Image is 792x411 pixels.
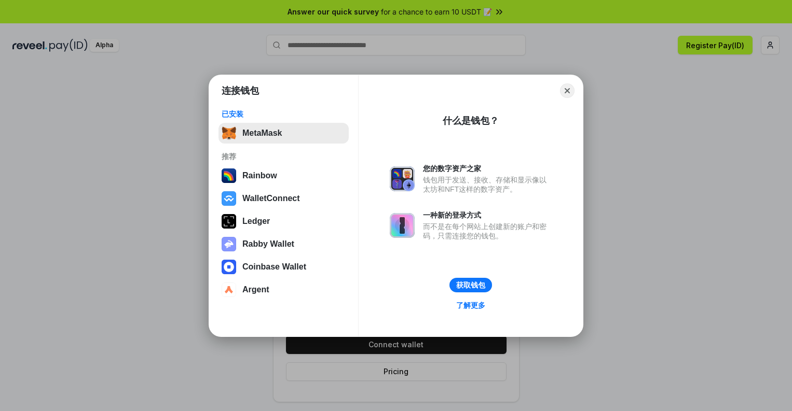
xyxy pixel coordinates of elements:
div: 您的数字资产之家 [423,164,552,173]
div: Rabby Wallet [242,239,294,249]
button: Ledger [219,211,349,232]
button: Close [560,83,575,98]
a: 了解更多 [450,299,491,312]
div: Coinbase Wallet [242,262,306,272]
button: Rainbow [219,165,349,186]
div: Argent [242,285,269,294]
img: svg+xml,%3Csvg%20width%3D%2228%22%20height%3D%2228%22%20viewBox%3D%220%200%2028%2028%22%20fill%3D... [222,191,236,206]
div: 推荐 [222,152,346,161]
button: MetaMask [219,123,349,144]
div: 钱包用于发送、接收、存储和显示像以太坊和NFT这样的数字资产。 [423,175,552,194]
img: svg+xml,%3Csvg%20xmlns%3D%22http%3A%2F%2Fwww.w3.org%2F2000%2Fsvg%22%20fill%3D%22none%22%20viewBox... [390,166,415,191]
div: 一种新的登录方式 [423,210,552,220]
button: Coinbase Wallet [219,257,349,277]
button: WalletConnect [219,188,349,209]
button: 获取钱包 [449,278,492,292]
div: Rainbow [242,171,277,180]
div: 而不是在每个网站上创建新的账户和密码，只需连接您的钱包。 [423,222,552,240]
div: 已安装 [222,109,346,119]
div: WalletConnect [242,194,300,203]
div: MetaMask [242,129,282,138]
img: svg+xml,%3Csvg%20xmlns%3D%22http%3A%2F%2Fwww.w3.org%2F2000%2Fsvg%22%20fill%3D%22none%22%20viewBox... [390,213,415,238]
h1: 连接钱包 [222,84,259,97]
img: svg+xml,%3Csvg%20xmlns%3D%22http%3A%2F%2Fwww.w3.org%2F2000%2Fsvg%22%20width%3D%2228%22%20height%3... [222,214,236,229]
button: Argent [219,279,349,300]
img: svg+xml,%3Csvg%20width%3D%2228%22%20height%3D%2228%22%20viewBox%3D%220%200%2028%2028%22%20fill%3D... [222,260,236,274]
img: svg+xml,%3Csvg%20fill%3D%22none%22%20height%3D%2233%22%20viewBox%3D%220%200%2035%2033%22%20width%... [222,126,236,140]
img: svg+xml,%3Csvg%20width%3D%2228%22%20height%3D%2228%22%20viewBox%3D%220%200%2028%2028%22%20fill%3D... [222,282,236,297]
div: 了解更多 [456,301,485,310]
div: 获取钱包 [456,280,485,290]
img: svg+xml,%3Csvg%20xmlns%3D%22http%3A%2F%2Fwww.w3.org%2F2000%2Fsvg%22%20fill%3D%22none%22%20viewBox... [222,237,236,251]
div: Ledger [242,217,270,226]
div: 什么是钱包？ [443,115,499,127]
button: Rabby Wallet [219,234,349,254]
img: svg+xml,%3Csvg%20width%3D%22120%22%20height%3D%22120%22%20viewBox%3D%220%200%20120%20120%22%20fil... [222,168,236,183]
